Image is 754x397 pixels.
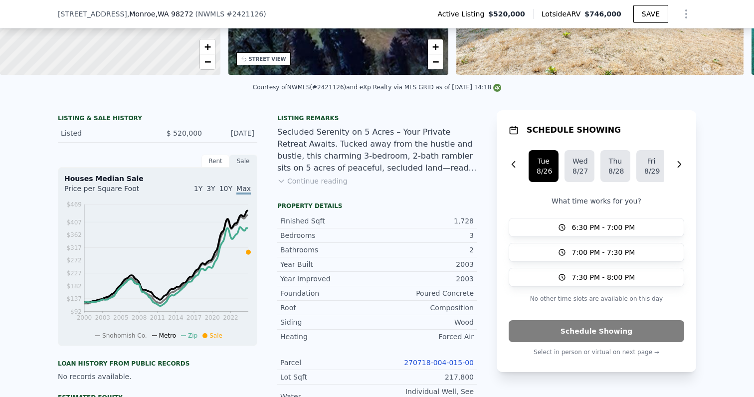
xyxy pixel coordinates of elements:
[66,244,82,251] tspan: $317
[572,166,586,176] div: 8/27
[66,257,82,264] tspan: $272
[584,10,621,18] span: $746,000
[280,288,377,298] div: Foundation
[277,202,477,210] div: Property details
[509,268,684,287] button: 7:30 PM - 8:00 PM
[159,332,176,339] span: Metro
[236,185,251,195] span: Max
[229,155,257,168] div: Sale
[204,55,210,68] span: −
[61,128,150,138] div: Listed
[195,9,266,19] div: ( )
[509,196,684,206] p: What time works for you?
[488,9,525,19] span: $520,000
[66,201,82,208] tspan: $469
[377,303,474,313] div: Composition
[95,314,110,321] tspan: 2003
[64,174,251,184] div: Houses Median Sale
[280,245,377,255] div: Bathrooms
[428,54,443,69] a: Zoom out
[277,114,477,122] div: Listing remarks
[155,10,193,18] span: , WA 98272
[377,317,474,327] div: Wood
[509,218,684,237] button: 6:30 PM - 7:00 PM
[644,156,658,166] div: Fri
[223,314,238,321] tspan: 2022
[210,128,254,138] div: [DATE]
[187,314,202,321] tspan: 2017
[168,314,184,321] tspan: 2014
[280,372,377,382] div: Lot Sqft
[280,332,377,342] div: Heating
[432,55,439,68] span: −
[209,332,222,339] span: Sale
[226,10,263,18] span: # 2421126
[198,10,224,18] span: NWMLS
[377,274,474,284] div: 2003
[188,332,197,339] span: Zip
[572,272,635,282] span: 7:30 PM - 8:00 PM
[509,320,684,342] button: Schedule Showing
[77,314,92,321] tspan: 2000
[201,155,229,168] div: Rent
[280,317,377,327] div: Siding
[70,308,82,315] tspan: $92
[277,176,348,186] button: Continue reading
[113,314,129,321] tspan: 2005
[66,283,82,290] tspan: $182
[527,124,621,136] h1: SCHEDULE SHOWING
[219,185,232,193] span: 10Y
[204,314,220,321] tspan: 2020
[194,185,202,193] span: 1Y
[509,243,684,262] button: 7:00 PM - 7:30 PM
[58,9,127,19] span: [STREET_ADDRESS]
[377,372,474,382] div: 217,800
[428,39,443,54] a: Zoom in
[377,216,474,226] div: 1,728
[600,150,630,182] button: Thu8/28
[509,346,684,358] p: Select in person or virtual on next page →
[253,84,501,91] div: Courtesy of NWMLS (#2421126) and eXp Realty via MLS GRID as of [DATE] 14:18
[150,314,165,321] tspan: 2011
[608,166,622,176] div: 8/28
[280,358,377,368] div: Parcel
[529,150,559,182] button: Tue8/26
[102,332,147,339] span: Snohomish Co.
[377,332,474,342] div: Forced Air
[644,166,658,176] div: 8/29
[377,230,474,240] div: 3
[200,39,215,54] a: Zoom in
[572,222,635,232] span: 6:30 PM - 7:00 PM
[565,150,594,182] button: Wed8/27
[633,5,668,23] button: SAVE
[493,84,501,92] img: NWMLS Logo
[249,55,286,63] div: STREET VIEW
[204,40,210,53] span: +
[58,372,257,382] div: No records available.
[542,9,584,19] span: Lotside ARV
[509,293,684,305] p: No other time slots are available on this day
[66,231,82,238] tspan: $362
[280,259,377,269] div: Year Built
[132,314,147,321] tspan: 2008
[377,245,474,255] div: 2
[200,54,215,69] a: Zoom out
[537,166,551,176] div: 8/26
[58,114,257,124] div: LISTING & SALE HISTORY
[277,126,477,174] div: Secluded Serenity on 5 Acres – Your Private Retreat Awaits. Tucked away from the hustle and bustl...
[64,184,158,199] div: Price per Square Foot
[280,216,377,226] div: Finished Sqft
[608,156,622,166] div: Thu
[66,219,82,226] tspan: $407
[66,295,82,302] tspan: $137
[572,247,635,257] span: 7:00 PM - 7:30 PM
[676,4,696,24] button: Show Options
[58,360,257,368] div: Loan history from public records
[206,185,215,193] span: 3Y
[572,156,586,166] div: Wed
[280,230,377,240] div: Bedrooms
[66,270,82,277] tspan: $227
[437,9,488,19] span: Active Listing
[636,150,666,182] button: Fri8/29
[280,303,377,313] div: Roof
